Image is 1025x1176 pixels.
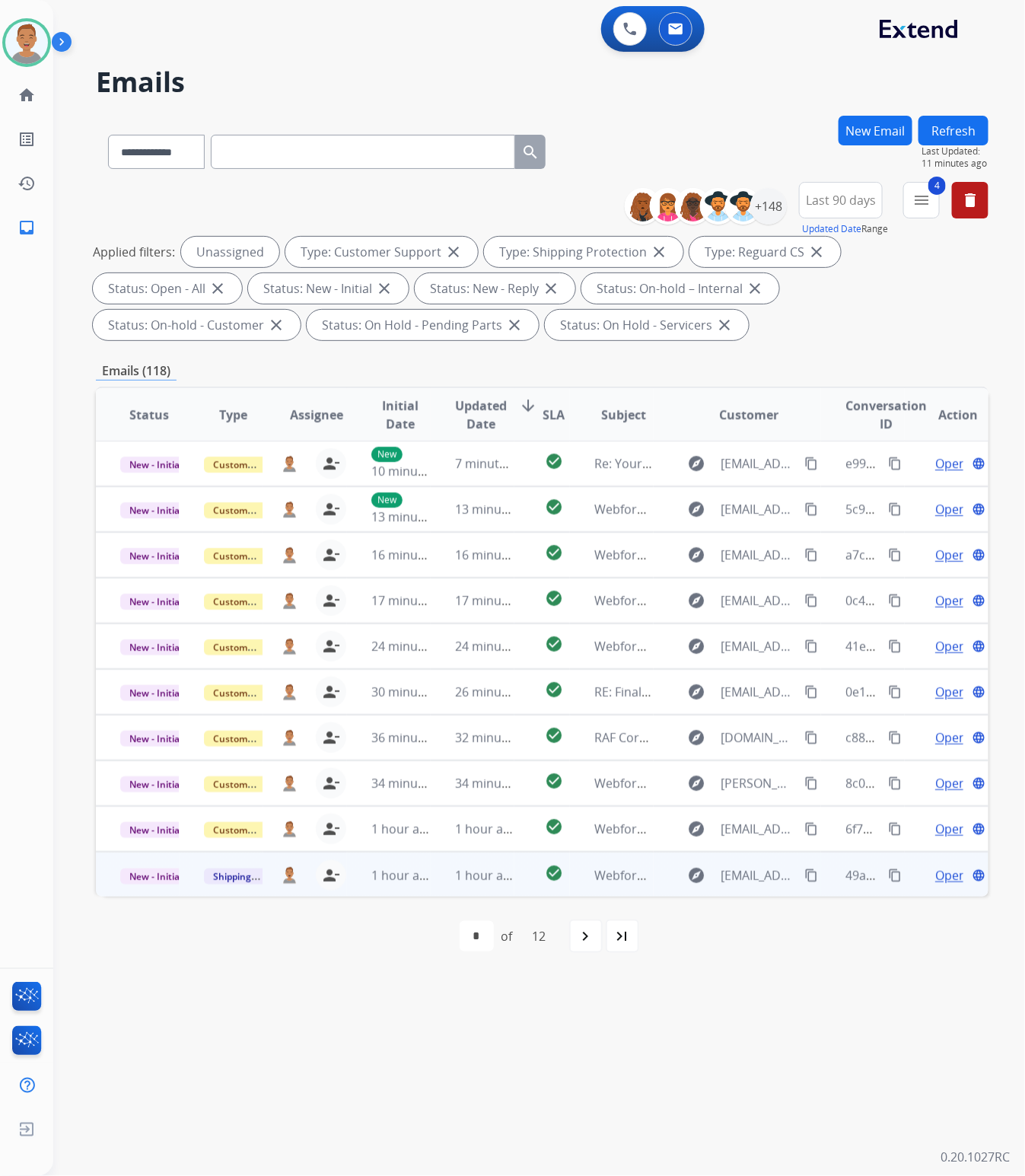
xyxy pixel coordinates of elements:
mat-icon: explore [687,591,705,610]
span: 24 minutes ago [455,638,543,655]
p: Applied filters: [93,243,175,261]
span: Open [935,546,966,564]
mat-icon: person_remove [322,820,340,838]
div: Type: Reguard CS [689,237,841,267]
mat-icon: content_copy [804,548,818,562]
img: avatar [5,21,48,64]
span: New - Initial [120,548,191,564]
mat-icon: language [972,868,985,882]
mat-icon: last_page [613,927,632,945]
mat-icon: content_copy [804,731,818,744]
mat-icon: navigate_next [577,927,595,945]
div: Status: On Hold - Servicers [545,310,749,340]
span: [EMAIL_ADDRESS][PERSON_NAME][DOMAIN_NAME] [721,591,796,610]
mat-icon: delete [961,191,979,209]
mat-icon: language [972,594,985,607]
span: Status [129,406,169,424]
span: New - Initial [120,639,191,655]
mat-icon: content_copy [804,776,818,790]
mat-icon: check_circle [545,680,563,699]
span: Customer [720,406,779,424]
span: Open [935,866,966,884]
mat-icon: content_copy [804,502,818,516]
span: Webform from [EMAIL_ADDRESS][DOMAIN_NAME] on [DATE] [594,821,939,837]
mat-icon: content_copy [888,868,902,882]
mat-icon: content_copy [804,685,818,699]
span: New - Initial [120,685,191,701]
span: 24 minutes ago [371,638,460,655]
span: 16 minutes ago [371,547,460,563]
span: [EMAIL_ADDRESS][DOMAIN_NAME] [721,683,796,701]
span: 13 minutes ago [371,508,460,525]
span: SLA [543,406,565,424]
span: New - Initial [120,868,191,884]
mat-icon: close [542,279,560,298]
mat-icon: content_copy [888,457,902,470]
p: New [371,447,403,462]
mat-icon: content_copy [804,594,818,607]
mat-icon: inbox [18,218,36,237]
span: Type [219,406,247,424]
mat-icon: person_remove [322,546,340,564]
span: 34 minutes ago [371,775,460,792]
mat-icon: search [521,143,540,161]
span: 36 minutes ago [371,729,460,746]
div: Status: On-hold - Customer [93,310,301,340]
div: Status: On-hold – Internal [581,273,779,304]
mat-icon: person_remove [322,774,340,792]
span: Last Updated: [922,145,988,158]
span: Open [935,820,966,838]
span: Assignee [290,406,343,424]
mat-icon: history [18,174,36,193]
div: Status: New - Initial [248,273,409,304]
mat-icon: check_circle [545,772,563,790]
span: 13 minutes ago [455,501,543,518]
mat-icon: language [972,822,985,836]
span: Open [935,454,966,473]
span: Customer Support [204,776,303,792]
img: agent-avatar [282,547,298,563]
mat-icon: explore [687,866,705,884]
img: agent-avatar [282,638,298,655]
mat-icon: explore [687,546,705,564]
mat-icon: explore [687,637,705,655]
mat-icon: close [444,243,463,261]
span: 32 minutes ago [455,729,543,746]
span: New - Initial [120,502,191,518]
span: Open [935,500,966,518]
span: [DOMAIN_NAME][EMAIL_ADDRESS][DOMAIN_NAME] [721,728,796,747]
span: 30 minutes ago [371,684,460,700]
span: Customer Support [204,594,303,610]
mat-icon: person_remove [322,728,340,747]
img: agent-avatar [282,866,298,883]
mat-icon: language [972,639,985,653]
span: Webform from [EMAIL_ADDRESS][DOMAIN_NAME] on [DATE] [594,638,939,655]
mat-icon: arrow_downward [519,397,537,415]
button: New Email [839,116,912,145]
span: New - Initial [120,594,191,610]
mat-icon: language [972,502,985,516]
mat-icon: check_circle [545,452,563,470]
span: Re: Your repaired product has been delivered [594,455,856,472]
span: 1 hour ago [455,867,517,884]
mat-icon: person_remove [322,591,340,610]
img: agent-avatar [282,821,298,837]
span: 10 minutes ago [371,463,460,480]
span: 1 hour ago [371,821,434,837]
span: 17 minutes ago [371,592,460,609]
div: 12 [520,921,559,951]
mat-icon: explore [687,820,705,838]
mat-icon: person_remove [322,500,340,518]
div: Type: Customer Support [285,237,478,267]
mat-icon: check_circle [545,543,563,562]
mat-icon: language [972,548,985,562]
button: Refresh [918,116,988,145]
span: [EMAIL_ADDRESS][DOMAIN_NAME] [721,454,796,473]
span: 17 minutes ago [455,592,543,609]
span: New - Initial [120,822,191,838]
div: of [501,927,513,945]
span: 4 [928,177,946,195]
span: New - Initial [120,731,191,747]
mat-icon: language [972,731,985,744]
p: New [371,492,403,508]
